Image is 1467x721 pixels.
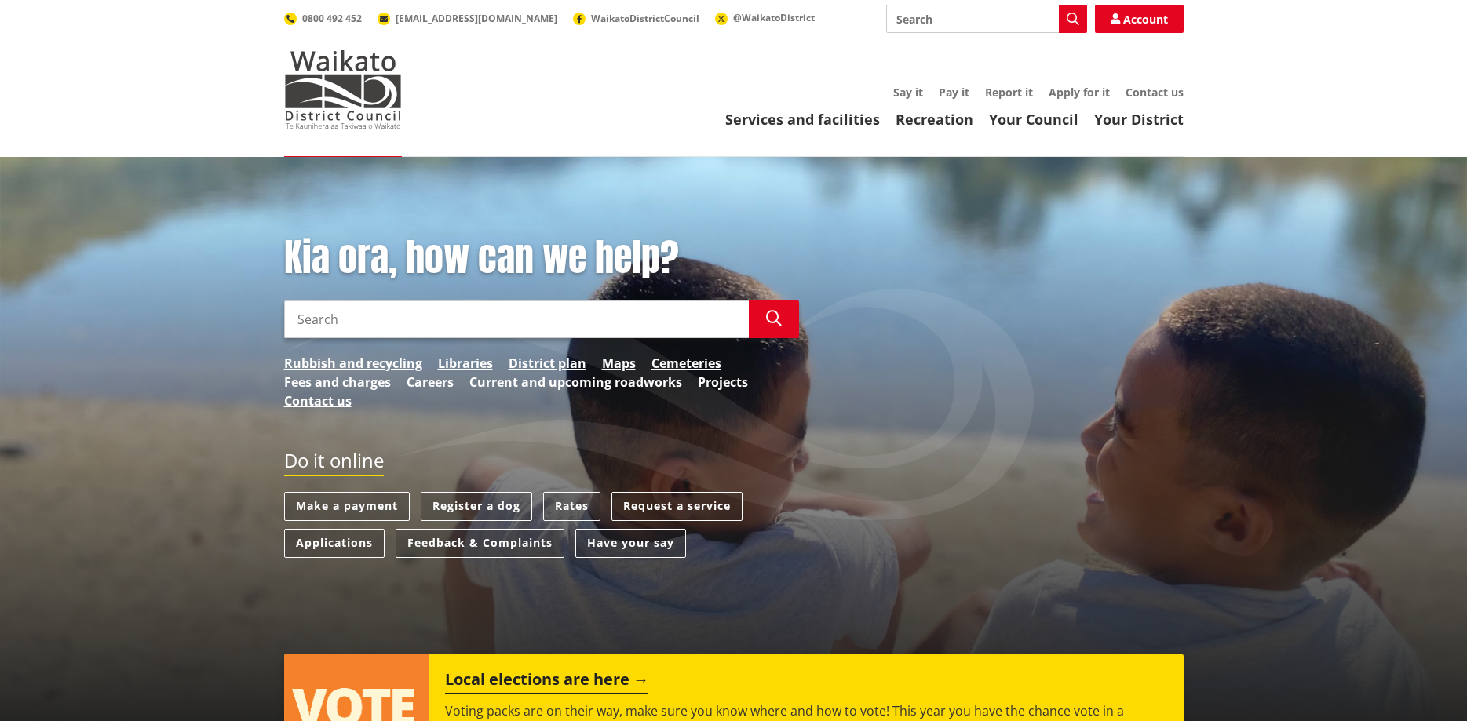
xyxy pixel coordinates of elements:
[651,354,721,373] a: Cemeteries
[407,373,454,391] a: Careers
[421,492,532,521] a: Register a dog
[1126,85,1184,100] a: Contact us
[591,12,699,25] span: WaikatoDistrictCouncil
[893,85,923,100] a: Say it
[985,85,1033,100] a: Report it
[573,12,699,25] a: WaikatoDistrictCouncil
[396,529,564,558] a: Feedback & Complaints
[284,529,385,558] a: Applications
[715,11,815,24] a: @WaikatoDistrict
[302,12,362,25] span: 0800 492 452
[509,354,586,373] a: District plan
[284,354,422,373] a: Rubbish and recycling
[989,110,1078,129] a: Your Council
[469,373,682,391] a: Current and upcoming roadworks
[575,529,686,558] a: Have your say
[602,354,636,373] a: Maps
[733,11,815,24] span: @WaikatoDistrict
[1094,110,1184,129] a: Your District
[284,235,799,281] h1: Kia ora, how can we help?
[284,50,402,129] img: Waikato District Council - Te Kaunihera aa Takiwaa o Waikato
[284,300,749,338] input: Search input
[698,373,748,391] a: Projects
[1049,85,1110,100] a: Apply for it
[445,670,648,694] h2: Local elections are here
[378,12,557,25] a: [EMAIL_ADDRESS][DOMAIN_NAME]
[284,12,362,25] a: 0800 492 452
[1095,5,1184,33] a: Account
[896,110,973,129] a: Recreation
[438,354,493,373] a: Libraries
[284,492,410,521] a: Make a payment
[543,492,600,521] a: Rates
[725,110,880,129] a: Services and facilities
[284,391,352,410] a: Contact us
[284,373,391,391] a: Fees and charges
[939,85,969,100] a: Pay it
[611,492,743,521] a: Request a service
[396,12,557,25] span: [EMAIL_ADDRESS][DOMAIN_NAME]
[284,450,384,477] h2: Do it online
[886,5,1087,33] input: Search input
